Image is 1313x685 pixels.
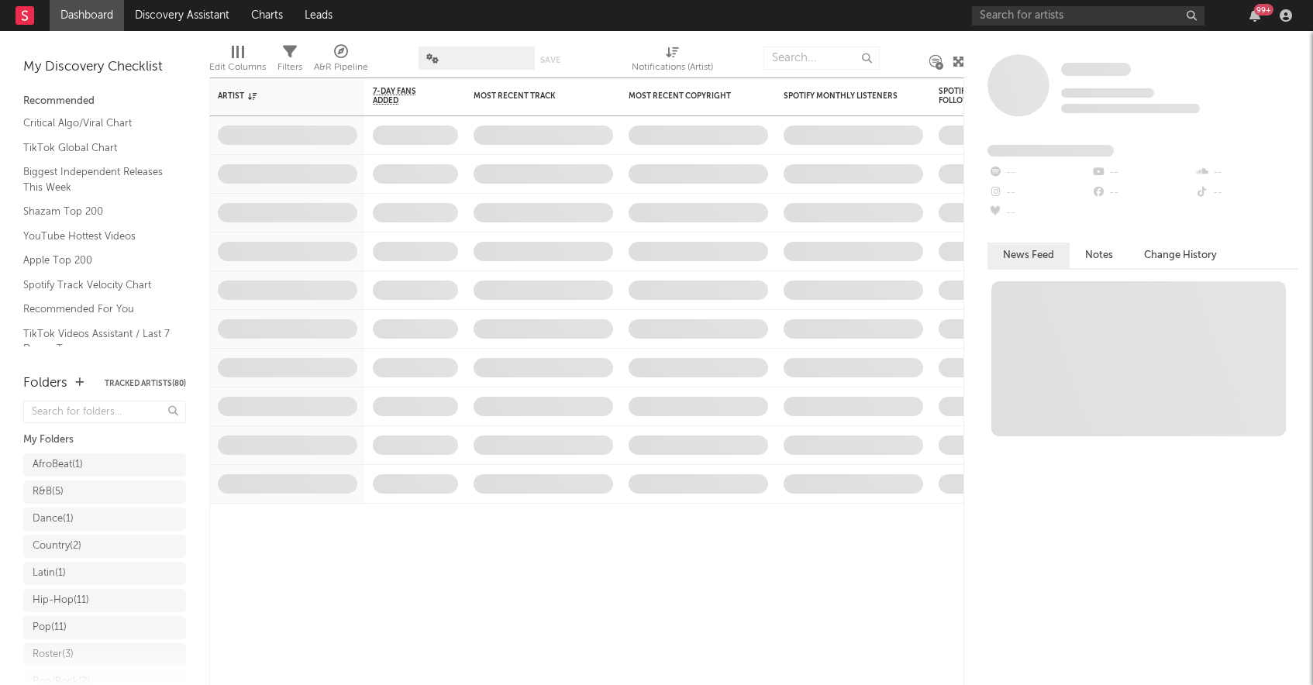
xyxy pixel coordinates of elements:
[23,58,186,77] div: My Discovery Checklist
[23,431,186,449] div: My Folders
[1194,163,1297,183] div: --
[972,6,1204,26] input: Search for artists
[632,39,713,84] div: Notifications (Artist)
[987,183,1091,203] div: --
[1129,243,1232,268] button: Change History
[23,203,171,220] a: Shazam Top 200
[23,301,171,318] a: Recommended For You
[23,325,171,357] a: TikTok Videos Assistant / Last 7 Days - Top
[218,91,334,101] div: Artist
[33,483,64,501] div: R&B ( 5 )
[1070,243,1129,268] button: Notes
[33,645,74,664] div: Roster ( 3 )
[1194,183,1297,203] div: --
[23,252,171,269] a: Apple Top 200
[23,562,186,585] a: Latin(1)
[987,163,1091,183] div: --
[1091,163,1194,183] div: --
[33,510,74,528] div: Dance ( 1 )
[23,92,186,111] div: Recommended
[763,46,880,70] input: Search...
[23,115,171,132] a: Critical Algo/Viral Chart
[1254,4,1273,15] div: 99 +
[23,277,171,294] a: Spotify Track Velocity Chart
[23,453,186,477] a: AfroBeat(1)
[33,618,67,637] div: Pop ( 11 )
[987,145,1114,157] span: Fans Added by Platform
[209,58,266,77] div: Edit Columns
[23,401,186,423] input: Search for folders...
[33,591,89,610] div: Hip-Hop ( 11 )
[1091,183,1194,203] div: --
[33,564,66,583] div: Latin ( 1 )
[1061,62,1131,77] a: Some Artist
[1061,104,1200,113] span: 0 fans last week
[23,589,186,612] a: Hip-Hop(11)
[632,58,713,77] div: Notifications (Artist)
[314,39,368,84] div: A&R Pipeline
[23,643,186,666] a: Roster(3)
[987,243,1070,268] button: News Feed
[277,39,302,84] div: Filters
[1061,88,1154,98] span: Tracking Since: [DATE]
[373,87,435,105] span: 7-Day Fans Added
[105,380,186,387] button: Tracked Artists(80)
[33,456,83,474] div: AfroBeat ( 1 )
[23,535,186,558] a: Country(2)
[314,58,368,77] div: A&R Pipeline
[784,91,900,101] div: Spotify Monthly Listeners
[33,537,81,556] div: Country ( 2 )
[540,56,560,64] button: Save
[23,139,171,157] a: TikTok Global Chart
[23,480,186,504] a: R&B(5)
[23,164,171,195] a: Biggest Independent Releases This Week
[277,58,302,77] div: Filters
[939,87,993,105] div: Spotify Followers
[1249,9,1260,22] button: 99+
[209,39,266,84] div: Edit Columns
[23,508,186,531] a: Dance(1)
[629,91,745,101] div: Most Recent Copyright
[474,91,590,101] div: Most Recent Track
[987,203,1091,223] div: --
[23,228,171,245] a: YouTube Hottest Videos
[23,616,186,639] a: Pop(11)
[1061,63,1131,76] span: Some Artist
[23,374,67,393] div: Folders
